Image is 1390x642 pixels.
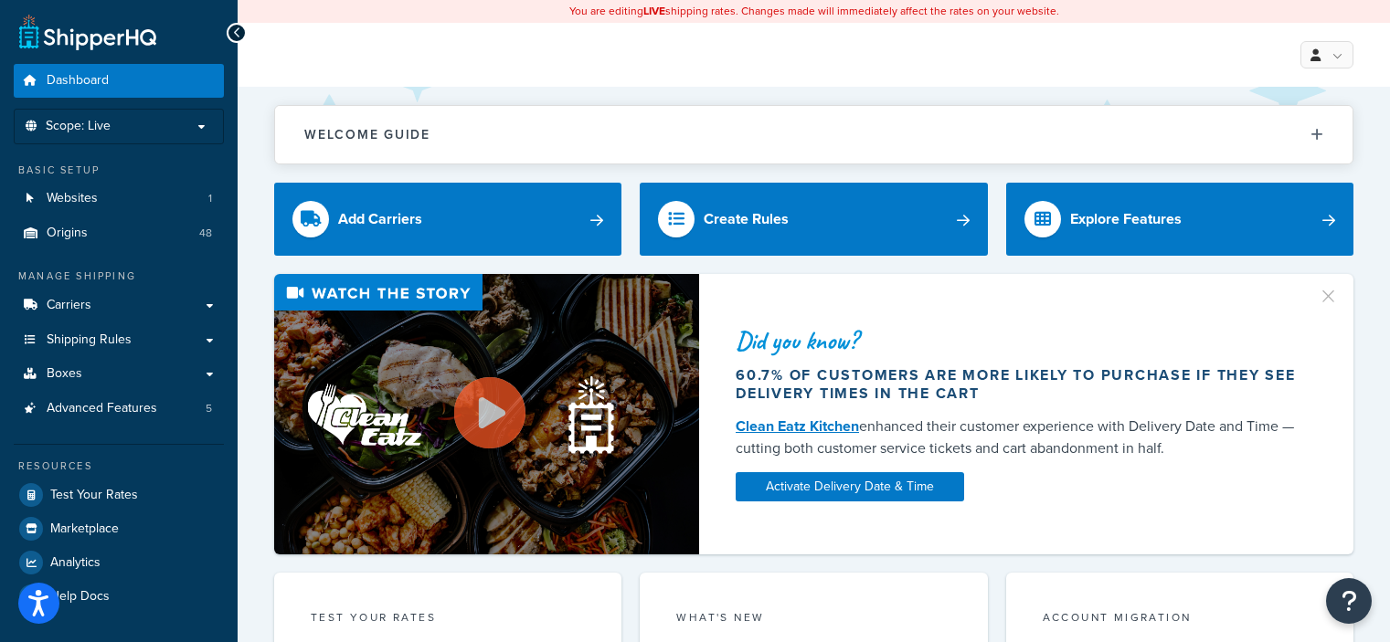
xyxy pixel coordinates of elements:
[14,458,224,474] div: Resources
[50,488,138,503] span: Test Your Rates
[274,183,621,256] a: Add Carriers
[643,3,665,19] b: LIVE
[14,479,224,511] a: Test Your Rates
[14,216,224,250] a: Origins48
[14,182,224,216] li: Websites
[676,609,950,630] div: What's New
[47,332,132,348] span: Shipping Rules
[1043,609,1317,630] div: Account Migration
[14,546,224,579] a: Analytics
[14,163,224,178] div: Basic Setup
[50,521,119,537] span: Marketplace
[736,416,1303,459] div: enhanced their customer experience with Delivery Date and Time — cutting both customer service ti...
[14,357,224,391] a: Boxes
[14,392,224,426] a: Advanced Features5
[704,206,789,232] div: Create Rules
[14,323,224,357] a: Shipping Rules
[14,392,224,426] li: Advanced Features
[199,226,212,241] span: 48
[50,555,101,571] span: Analytics
[47,401,157,416] span: Advanced Features
[50,589,110,605] span: Help Docs
[1070,206,1182,232] div: Explore Features
[14,216,224,250] li: Origins
[46,119,111,134] span: Scope: Live
[47,366,82,382] span: Boxes
[736,366,1303,403] div: 60.7% of customers are more likely to purchase if they see delivery times in the cart
[338,206,422,232] div: Add Carriers
[208,191,212,206] span: 1
[1006,183,1353,256] a: Explore Features
[14,182,224,216] a: Websites1
[14,289,224,322] a: Carriers
[47,73,109,89] span: Dashboard
[47,298,91,313] span: Carriers
[47,226,88,241] span: Origins
[14,512,224,545] a: Marketplace
[1326,578,1372,624] button: Open Resource Center
[275,106,1353,163] button: Welcome Guide
[14,580,224,613] a: Help Docs
[640,183,987,256] a: Create Rules
[206,401,212,416] span: 5
[14,268,224,284] div: Manage Shipping
[14,64,224,98] a: Dashboard
[736,472,964,501] a: Activate Delivery Date & Time
[311,609,585,630] div: Test your rates
[736,328,1303,353] div: Did you know?
[736,416,859,437] a: Clean Eatz Kitchen
[47,191,98,206] span: Websites
[274,274,699,554] img: Video thumbnail
[304,128,430,142] h2: Welcome Guide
